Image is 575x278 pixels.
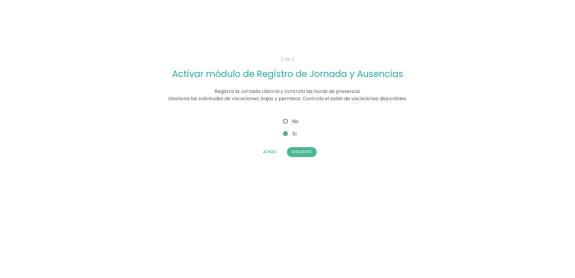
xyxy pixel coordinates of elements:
span: Sí [282,130,297,137]
h2: Activar módulo de Registro de Jornada y Ausencias [95,69,480,79]
span: Registra la Jornada Laboral y controla las horas de presencia. Gestiona las solicitudes de vacaci... [168,88,407,102]
button: Siguiente [287,147,317,157]
span: No [282,118,298,125]
button: Atrás [258,147,281,157]
p: 2 de 2 [95,56,480,63]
